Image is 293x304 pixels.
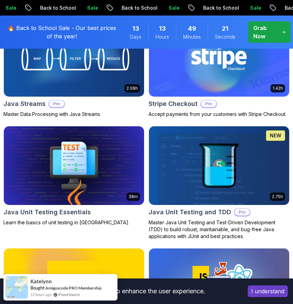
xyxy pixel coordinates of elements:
span: Katelynn [30,278,52,284]
p: 1.42h [273,86,283,91]
p: Pro [235,209,250,216]
p: Learn the basics of unit testing in [GEOGRAPHIC_DATA]. [3,219,144,226]
p: 2.08h [126,86,138,91]
span: Seconds [215,33,235,40]
span: 12 hours ago [30,292,51,297]
p: Master Java Unit Testing and Test-Driven Development (TDD) to build robust, maintainable, and bug... [149,219,290,240]
p: Sale [162,4,185,11]
p: NEW [270,132,281,139]
p: Master Data Processing with Java Streams [3,111,144,118]
p: Accept payments from your customers with Stripe Checkout. [149,111,290,118]
div: This website uses cookies to enhance the user experience. [5,284,237,299]
p: Sale [81,4,103,11]
a: Amigoscode PRO Membership [45,285,102,291]
span: 21 Seconds [222,24,228,33]
p: Back to School [197,4,244,11]
span: 49 Minutes [188,24,196,33]
p: Sale [244,4,266,11]
p: Grab Now [253,24,276,40]
h2: Java Unit Testing Essentials [3,207,91,217]
span: Hours [155,33,169,40]
a: Java Unit Testing Essentials card38mJava Unit Testing EssentialsLearn the basics of unit testing ... [3,126,144,226]
p: Pro [49,100,64,107]
p: Back to School [34,4,81,11]
p: 2.75h [272,194,283,199]
img: Java Unit Testing and TDD card [149,126,289,205]
p: Pro [201,100,216,107]
img: provesource social proof notification image [6,276,28,298]
a: ProveSource [58,292,80,297]
span: Days [130,33,141,40]
img: Java Unit Testing Essentials card [0,124,148,207]
a: Java Streams card2.08hJava StreamsProMaster Data Processing with Java Streams [3,18,144,118]
img: Stripe Checkout card [149,18,289,97]
span: Bought [30,285,45,291]
a: Stripe Checkout card1.42hStripe CheckoutProAccept payments from your customers with Stripe Checkout. [149,18,290,118]
p: 🔥 Back to School Sale - Our best prices of the year! [4,24,120,40]
h2: Stripe Checkout [149,99,198,109]
h2: Java Unit Testing and TDD [149,207,231,217]
img: Java Streams card [4,18,144,97]
p: Back to School [115,4,162,11]
p: 38m [129,194,138,199]
span: 13 Hours [159,24,166,33]
button: Accept cookies [248,285,288,297]
a: Java Unit Testing and TDD card2.75hNEWJava Unit Testing and TDDProMaster Java Unit Testing and Te... [149,126,290,240]
h2: Java Streams [3,99,46,109]
span: Minutes [183,33,201,40]
span: 13 Days [132,24,139,33]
